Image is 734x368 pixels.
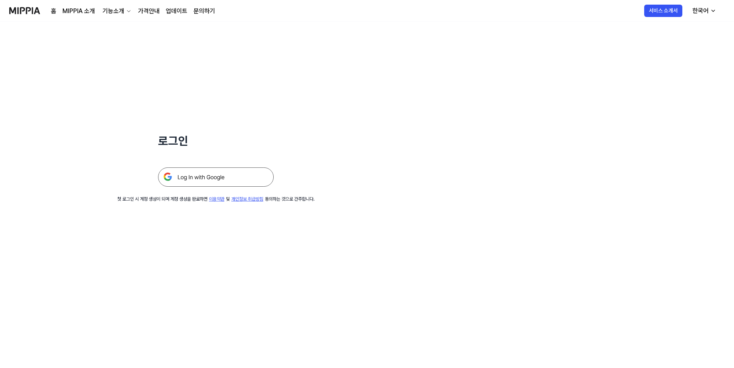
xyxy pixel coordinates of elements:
a: 이용약관 [209,196,224,202]
a: 개인정보 취급방침 [231,196,263,202]
a: 문의하기 [194,7,215,16]
a: 홈 [51,7,56,16]
div: 기능소개 [101,7,126,16]
a: MIPPIA 소개 [62,7,95,16]
button: 기능소개 [101,7,132,16]
h1: 로그인 [158,133,274,149]
a: 업데이트 [166,7,187,16]
div: 첫 로그인 시 계정 생성이 되며 계정 생성을 완료하면 및 동의하는 것으로 간주합니다. [117,196,315,203]
button: 서비스 소개서 [644,5,682,17]
img: 구글 로그인 버튼 [158,167,274,187]
a: 가격안내 [138,7,160,16]
div: 한국어 [691,6,710,15]
button: 한국어 [686,3,721,19]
